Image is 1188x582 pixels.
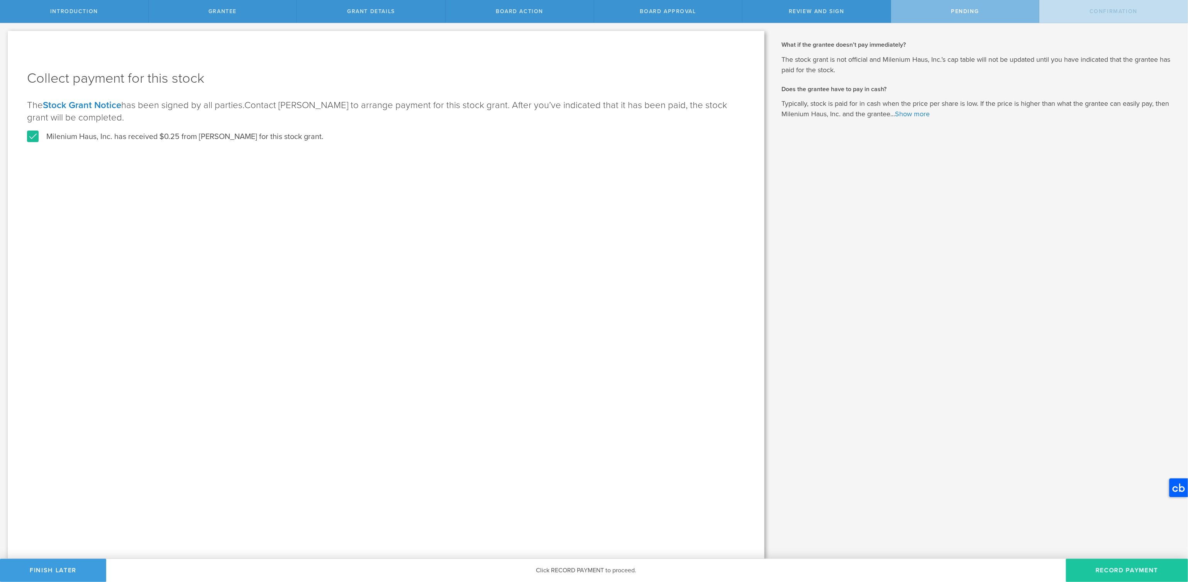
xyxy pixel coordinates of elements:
a: Stock Grant Notice [43,100,121,111]
span: Grant Details [347,8,395,15]
span: Click RECORD PAYMENT to proceed. [536,567,636,574]
label: Milenium Haus, Inc. has received $0.25 from [PERSON_NAME] for this stock grant. [27,132,324,142]
span: Board Action [496,8,543,15]
span: Board Approval [640,8,696,15]
span: Confirmation [1090,8,1137,15]
a: Show more [895,110,930,118]
h2: Does the grantee have to pay in cash? [781,85,1176,93]
span: Introduction [50,8,98,15]
span: Pending [951,8,979,15]
p: The stock grant is not official and Milenium Haus, Inc.’s cap table will not be updated until you... [781,54,1176,75]
button: Record Payment [1066,559,1188,582]
span: Contact [PERSON_NAME] to arrange payment for this stock grant. After you’ve indicated that it has... [27,100,727,123]
p: Typically, stock is paid for in cash when the price per share is low. If the price is higher than... [781,98,1176,119]
h1: Collect payment for this stock [27,69,745,88]
span: Grantee [208,8,237,15]
h2: What if the grantee doesn’t pay immediately? [781,41,1176,49]
p: The has been signed by all parties. [27,99,745,124]
span: Review and Sign [789,8,844,15]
